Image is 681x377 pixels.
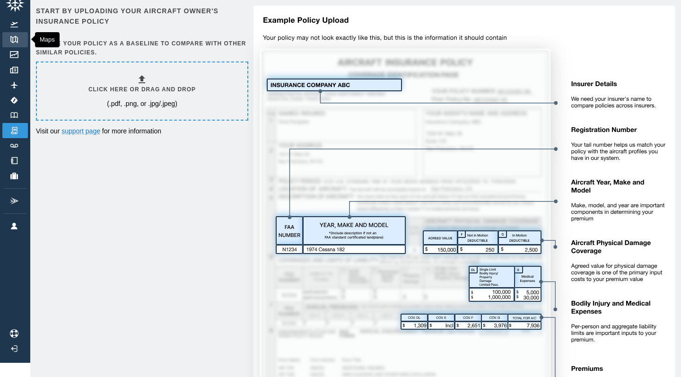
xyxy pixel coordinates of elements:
[88,85,196,94] h6: Click here or drag and drop
[107,99,177,108] p: (.pdf, .png, or .jpg/.jpeg)
[61,127,100,135] a: support page
[36,39,246,57] h6: We use your policy as a baseline to compare with other similar policies.
[36,126,246,136] p: Visit our for more information
[36,6,246,27] h6: Start by uploading your aircraft owner's insurance policy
